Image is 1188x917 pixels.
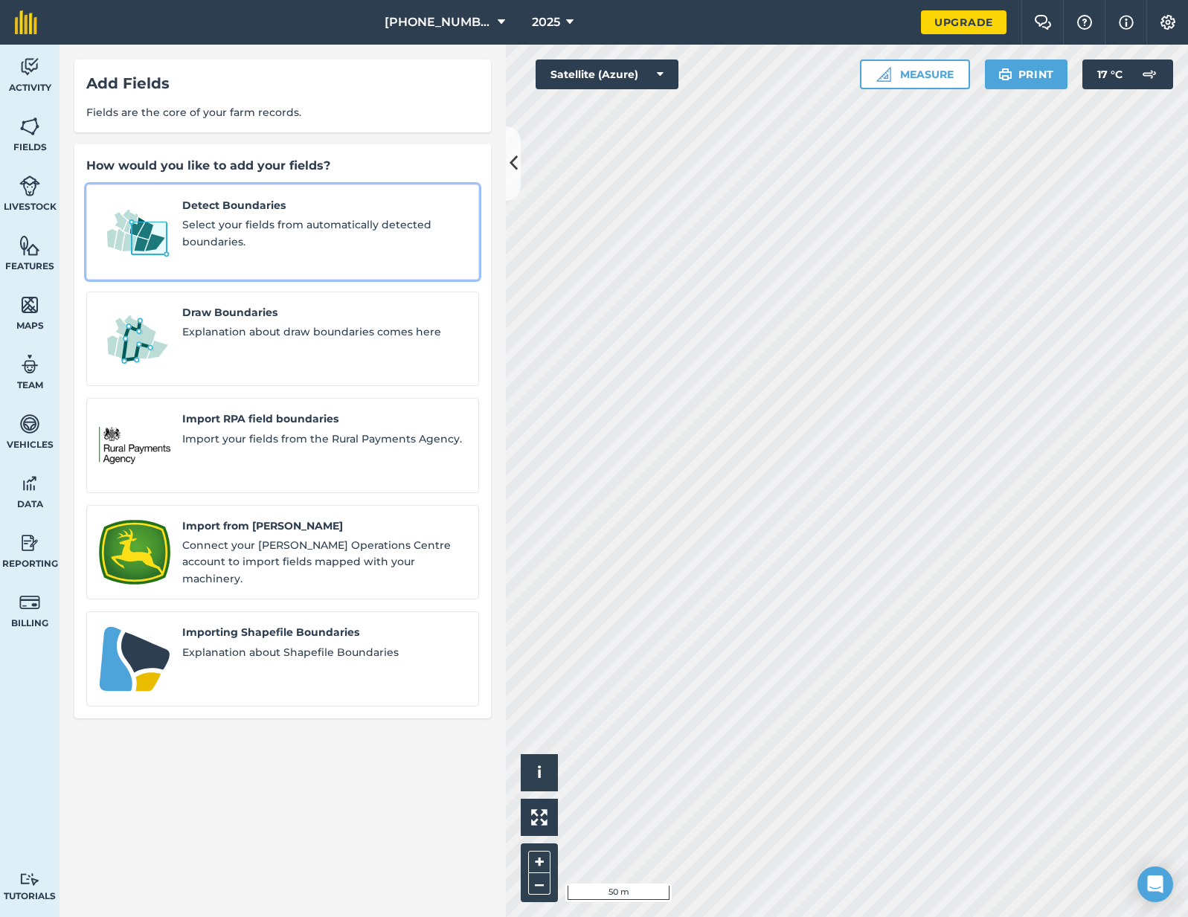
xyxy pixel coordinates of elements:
[182,518,466,534] span: Import from [PERSON_NAME]
[1034,15,1052,30] img: Two speech bubbles overlapping with the left bubble in the forefront
[536,59,678,89] button: Satellite (Azure)
[532,13,560,31] span: 2025
[1159,15,1177,30] img: A cog icon
[1137,866,1173,902] div: Open Intercom Messenger
[19,115,40,138] img: svg+xml;base64,PHN2ZyB4bWxucz0iaHR0cDovL3d3dy53My5vcmcvMjAwMC9zdmciIHdpZHRoPSI1NiIgaGVpZ2h0PSI2MC...
[182,197,466,213] span: Detect Boundaries
[528,873,550,895] button: –
[531,809,548,826] img: Four arrows, one pointing top left, one top right, one bottom right and the last bottom left
[19,294,40,316] img: svg+xml;base64,PHN2ZyB4bWxucz0iaHR0cDovL3d3dy53My5vcmcvMjAwMC9zdmciIHdpZHRoPSI1NiIgaGVpZ2h0PSI2MC...
[985,59,1068,89] button: Print
[521,754,558,791] button: i
[19,591,40,614] img: svg+xml;base64,PD94bWwgdmVyc2lvbj0iMS4wIiBlbmNvZGluZz0idXRmLTgiPz4KPCEtLSBHZW5lcmF0b3I6IEFkb2JlIE...
[19,353,40,376] img: svg+xml;base64,PD94bWwgdmVyc2lvbj0iMS4wIiBlbmNvZGluZz0idXRmLTgiPz4KPCEtLSBHZW5lcmF0b3I6IEFkb2JlIE...
[86,505,479,600] a: Import from John DeereImport from [PERSON_NAME]Connect your [PERSON_NAME] Operations Centre accou...
[182,411,466,427] span: Import RPA field boundaries
[86,104,479,120] span: Fields are the core of your farm records.
[19,413,40,435] img: svg+xml;base64,PD94bWwgdmVyc2lvbj0iMS4wIiBlbmNvZGluZz0idXRmLTgiPz4KPCEtLSBHZW5lcmF0b3I6IEFkb2JlIE...
[921,10,1006,34] a: Upgrade
[528,851,550,873] button: +
[86,611,479,707] a: Importing Shapefile BoundariesImporting Shapefile BoundariesExplanation about Shapefile Boundaries
[182,324,466,340] span: Explanation about draw boundaries comes here
[182,431,466,447] span: Import your fields from the Rural Payments Agency.
[537,763,542,782] span: i
[998,65,1012,83] img: svg+xml;base64,PHN2ZyB4bWxucz0iaHR0cDovL3d3dy53My5vcmcvMjAwMC9zdmciIHdpZHRoPSIxOSIgaGVpZ2h0PSIyNC...
[19,532,40,554] img: svg+xml;base64,PD94bWwgdmVyc2lvbj0iMS4wIiBlbmNvZGluZz0idXRmLTgiPz4KPCEtLSBHZW5lcmF0b3I6IEFkb2JlIE...
[86,156,479,176] div: How would you like to add your fields?
[99,624,170,694] img: Importing Shapefile Boundaries
[19,234,40,257] img: svg+xml;base64,PHN2ZyB4bWxucz0iaHR0cDovL3d3dy53My5vcmcvMjAwMC9zdmciIHdpZHRoPSI1NiIgaGVpZ2h0PSI2MC...
[1076,15,1094,30] img: A question mark icon
[99,518,170,588] img: Import from John Deere
[1097,59,1123,89] span: 17 ° C
[19,56,40,78] img: svg+xml;base64,PD94bWwgdmVyc2lvbj0iMS4wIiBlbmNvZGluZz0idXRmLTgiPz4KPCEtLSBHZW5lcmF0b3I6IEFkb2JlIE...
[182,216,466,250] span: Select your fields from automatically detected boundaries.
[86,292,479,387] a: Draw BoundariesDraw BoundariesExplanation about draw boundaries comes here
[19,872,40,887] img: svg+xml;base64,PD94bWwgdmVyc2lvbj0iMS4wIiBlbmNvZGluZz0idXRmLTgiPz4KPCEtLSBHZW5lcmF0b3I6IEFkb2JlIE...
[19,175,40,197] img: svg+xml;base64,PD94bWwgdmVyc2lvbj0iMS4wIiBlbmNvZGluZz0idXRmLTgiPz4KPCEtLSBHZW5lcmF0b3I6IEFkb2JlIE...
[1119,13,1134,31] img: svg+xml;base64,PHN2ZyB4bWxucz0iaHR0cDovL3d3dy53My5vcmcvMjAwMC9zdmciIHdpZHRoPSIxNyIgaGVpZ2h0PSIxNy...
[86,71,479,95] div: Add Fields
[1134,59,1164,89] img: svg+xml;base64,PD94bWwgdmVyc2lvbj0iMS4wIiBlbmNvZGluZz0idXRmLTgiPz4KPCEtLSBHZW5lcmF0b3I6IEFkb2JlIE...
[86,184,479,280] a: Detect BoundariesDetect BoundariesSelect your fields from automatically detected boundaries.
[182,304,466,321] span: Draw Boundaries
[19,472,40,495] img: svg+xml;base64,PD94bWwgdmVyc2lvbj0iMS4wIiBlbmNvZGluZz0idXRmLTgiPz4KPCEtLSBHZW5lcmF0b3I6IEFkb2JlIE...
[99,411,170,480] img: Import RPA field boundaries
[1082,59,1173,89] button: 17 °C
[182,644,466,660] span: Explanation about Shapefile Boundaries
[876,67,891,82] img: Ruler icon
[99,304,170,374] img: Draw Boundaries
[86,398,479,493] a: Import RPA field boundariesImport RPA field boundariesImport your fields from the Rural Payments ...
[860,59,970,89] button: Measure
[15,10,37,34] img: fieldmargin Logo
[182,537,466,587] span: Connect your [PERSON_NAME] Operations Centre account to import fields mapped with your machinery.
[99,197,170,267] img: Detect Boundaries
[385,13,492,31] span: [PHONE_NUMBER]
[182,624,466,640] span: Importing Shapefile Boundaries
